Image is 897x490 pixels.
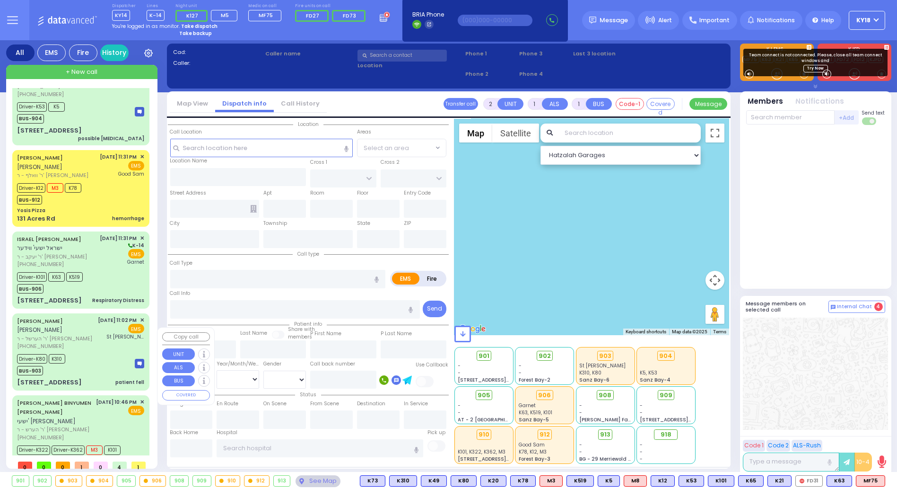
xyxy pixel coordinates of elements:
[743,440,765,452] button: Code 1
[162,390,210,401] button: COVERED
[465,70,516,78] span: Phone 2
[135,107,144,116] img: message-box.svg
[17,102,47,112] span: Driver-K53
[738,475,764,487] div: BLS
[646,98,675,110] button: Covered
[477,429,492,440] div: 910
[49,354,65,364] span: K310
[862,116,877,126] label: Turn off text
[651,475,675,487] div: BLS
[404,189,431,197] label: Entry Code
[579,455,632,463] span: BG - 29 Merriewold S.
[519,369,522,376] span: -
[248,3,284,9] label: Medic on call
[217,439,423,457] input: Search hospital
[818,47,891,53] label: KJFD
[170,189,207,197] label: Street Address
[579,376,610,383] span: Sanz Bay-6
[274,99,327,108] a: Call History
[660,391,672,400] span: 909
[661,430,671,439] span: 918
[162,362,195,374] button: ALS
[17,126,82,135] div: [STREET_ADDRESS]
[510,475,536,487] div: BLS
[94,462,108,469] span: 0
[17,399,91,416] a: [PERSON_NAME] BINYUMEN [PERSON_NAME]
[746,110,835,125] input: Search member
[128,406,144,415] span: EMS
[217,429,237,437] label: Hospital
[98,317,137,324] span: [DATE] 11:02 PM
[131,462,146,469] span: 1
[404,400,428,408] label: In Service
[566,475,594,487] div: BLS
[599,391,612,400] span: 908
[657,351,675,361] div: 904
[827,475,852,487] div: BLS
[186,12,198,19] span: K127
[17,342,64,350] span: [PHONE_NUMBER]
[458,362,461,369] span: -
[17,260,64,268] span: [PHONE_NUMBER]
[519,402,536,409] span: Garnet
[17,335,95,343] span: ר' הערשל - ר' [PERSON_NAME]
[17,195,42,205] span: BUS-912
[579,362,626,369] span: St Anthony
[127,242,144,249] span: K-14
[112,10,130,21] span: KY14
[796,96,845,107] button: Notifications
[306,12,319,19] span: FD27
[419,273,445,285] label: Fire
[598,475,620,487] div: BLS
[862,109,885,116] span: Send text
[459,124,492,143] button: Show street map
[170,220,180,227] label: City
[343,12,356,19] span: FD73
[748,96,784,107] button: Members
[465,50,516,58] span: Phone 1
[17,207,45,214] div: Yosis Pizza
[536,390,553,401] div: 906
[640,369,657,376] span: K5, K53
[458,409,461,416] span: -
[37,14,100,26] img: Logo
[421,475,447,487] div: BLS
[193,476,211,486] div: 909
[170,290,191,297] label: Call Info
[66,272,83,282] span: K519
[573,50,649,58] label: Last 3 location
[579,369,601,376] span: K310, K80
[135,359,144,368] img: message-box.svg
[357,220,370,227] label: State
[170,429,199,437] label: Back Home
[263,220,287,227] label: Township
[221,11,229,19] span: M5
[288,326,315,333] small: Share with
[640,416,729,423] span: [STREET_ADDRESS][PERSON_NAME]
[17,426,93,434] span: ר' הערש - ר' [PERSON_NAME]
[17,114,44,124] span: BUS-904
[112,23,180,30] span: You're logged in as monitor.
[624,475,647,487] div: M8
[140,234,144,242] span: ✕
[6,45,35,61] div: All
[265,50,355,58] label: Caller name
[849,11,885,30] button: KY18
[705,124,724,143] button: Toggle fullscreen view
[37,462,51,469] span: 0
[17,235,81,243] a: ISRAEL [PERSON_NAME]
[427,429,445,437] label: Pick up
[589,17,596,24] img: message.svg
[392,273,419,285] label: EMS
[259,11,273,19] span: MF75
[360,475,385,487] div: BLS
[600,430,610,439] span: 913
[364,143,409,153] span: Select an area
[679,475,704,487] div: K53
[640,402,643,409] span: -
[17,90,64,98] span: [PHONE_NUMBER]
[17,366,43,375] span: BUS-903
[519,409,552,416] span: K63, K519, K101
[457,323,488,335] a: Open this area in Google Maps (opens a new window)
[579,441,582,448] span: -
